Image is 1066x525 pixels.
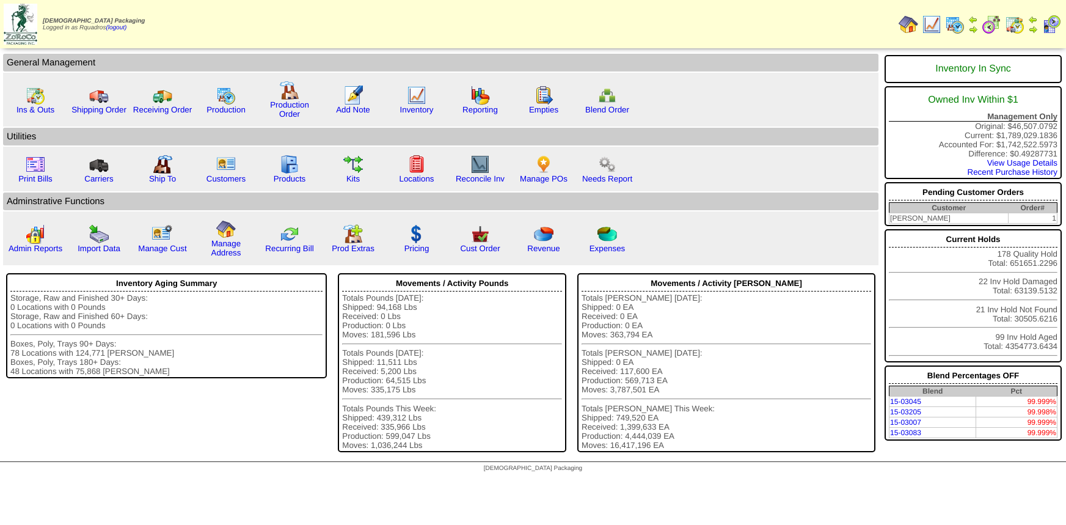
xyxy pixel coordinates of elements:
img: workorder.gif [534,86,553,105]
div: Owned Inv Within $1 [889,89,1057,112]
img: managecust.png [152,224,174,244]
img: home.gif [216,219,236,239]
div: Pending Customer Orders [889,185,1057,200]
img: calendarprod.gif [216,86,236,105]
div: Inventory In Sync [889,57,1057,81]
img: truck.gif [89,86,109,105]
span: Logged in as Rquadros [43,18,145,31]
a: Products [274,174,306,183]
img: customers.gif [216,155,236,174]
a: Manage Cust [138,244,186,253]
td: 99.999% [976,428,1057,438]
a: (logout) [106,24,126,31]
img: graph2.png [26,224,45,244]
a: Production Order [270,100,309,119]
a: Customers [206,174,246,183]
a: Reporting [462,105,498,114]
span: [DEMOGRAPHIC_DATA] Packaging [484,465,582,472]
a: Import Data [78,244,120,253]
td: Adminstrative Functions [3,193,878,210]
a: Recent Purchase History [968,167,1057,177]
td: General Management [3,54,878,72]
img: arrowleft.gif [968,15,978,24]
img: prodextras.gif [343,224,363,244]
a: Manage Address [211,239,241,257]
div: Blend Percentages OFF [889,368,1057,384]
div: Totals [PERSON_NAME] [DATE]: Shipped: 0 EA Received: 0 EA Production: 0 EA Moves: 363,794 EA Tota... [582,293,871,450]
td: [PERSON_NAME] [889,213,1009,224]
a: Reconcile Inv [456,174,505,183]
td: Utilities [3,128,878,145]
a: Cust Order [460,244,500,253]
img: zoroco-logo-small.webp [4,4,37,45]
a: 15-03083 [890,428,921,437]
th: Blend [889,386,976,397]
td: 99.999% [976,397,1057,407]
img: reconcile.gif [280,224,299,244]
a: Prod Extras [332,244,374,253]
a: Inventory [400,105,434,114]
img: orders.gif [343,86,363,105]
div: Movements / Activity [PERSON_NAME] [582,276,871,292]
img: line_graph.gif [922,15,941,34]
img: calendarblend.gif [982,15,1001,34]
div: Management Only [889,112,1057,122]
a: Needs Report [582,174,632,183]
img: network.png [597,86,617,105]
img: invoice2.gif [26,155,45,174]
a: Receiving Order [133,105,192,114]
a: Blend Order [585,105,629,114]
img: workflow.gif [343,155,363,174]
img: pie_chart2.png [597,224,617,244]
img: po.png [534,155,553,174]
img: line_graph.gif [407,86,426,105]
a: Print Bills [18,174,53,183]
img: dollar.gif [407,224,426,244]
div: Movements / Activity Pounds [342,276,562,292]
img: arrowright.gif [968,24,978,34]
a: Ship To [149,174,176,183]
td: 1 [1008,213,1057,224]
a: Empties [529,105,558,114]
a: Add Note [336,105,370,114]
div: Current Holds [889,232,1057,248]
a: Recurring Bill [265,244,313,253]
img: truck2.gif [153,86,172,105]
img: factory2.gif [153,155,172,174]
img: pie_chart.png [534,224,553,244]
th: Customer [889,203,1009,213]
a: Ins & Outs [16,105,54,114]
a: 15-03205 [890,408,921,416]
img: calendarprod.gif [945,15,965,34]
div: Totals Pounds [DATE]: Shipped: 94,168 Lbs Received: 0 Lbs Production: 0 Lbs Moves: 181,596 Lbs To... [342,293,562,450]
img: line_graph2.gif [470,155,490,174]
a: Locations [399,174,434,183]
a: Shipping Order [71,105,126,114]
img: calendarinout.gif [1005,15,1024,34]
img: cabinet.gif [280,155,299,174]
div: Original: $46,507.0792 Current: $1,789,029.1836 Accounted For: $1,742,522.5973 Difference: $0.492... [885,86,1062,179]
a: Manage POs [520,174,568,183]
img: arrowright.gif [1028,24,1038,34]
img: graph.gif [470,86,490,105]
img: calendarinout.gif [26,86,45,105]
td: 99.998% [976,407,1057,417]
a: Pricing [404,244,429,253]
a: Kits [346,174,360,183]
div: Storage, Raw and Finished 30+ Days: 0 Locations with 0 Pounds Storage, Raw and Finished 60+ Days:... [10,293,323,376]
img: locations.gif [407,155,426,174]
a: 15-03045 [890,397,921,406]
a: Expenses [590,244,626,253]
img: arrowleft.gif [1028,15,1038,24]
img: truck3.gif [89,155,109,174]
img: import.gif [89,224,109,244]
img: workflow.png [597,155,617,174]
img: cust_order.png [470,224,490,244]
a: Admin Reports [9,244,62,253]
td: 99.999% [976,417,1057,428]
a: View Usage Details [987,158,1057,167]
a: Revenue [527,244,560,253]
span: [DEMOGRAPHIC_DATA] Packaging [43,18,145,24]
th: Order# [1008,203,1057,213]
div: 178 Quality Hold Total: 651651.2296 22 Inv Hold Damaged Total: 63139.5132 21 Inv Hold Not Found T... [885,229,1062,362]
